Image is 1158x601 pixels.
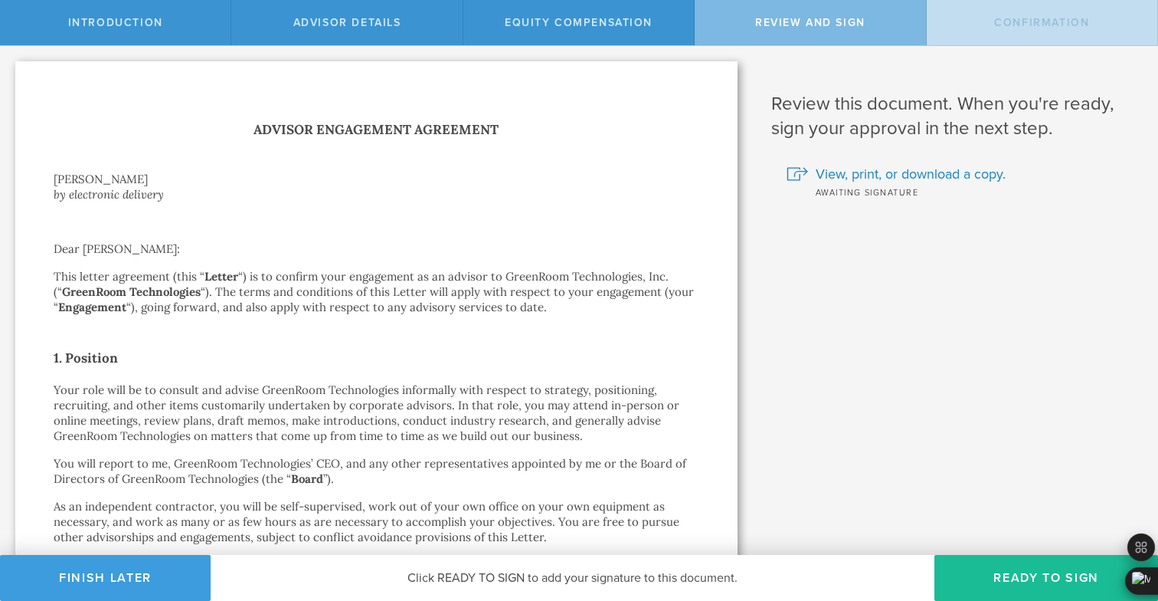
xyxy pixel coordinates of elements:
p: Dear [PERSON_NAME]: [54,241,699,257]
span: Introduction [68,16,163,29]
strong: Engagement [58,300,126,314]
h1: Advisor Engagement Agreement [54,119,699,141]
span: View, print, or download a copy. [816,164,1006,184]
span: Confirmation [994,16,1089,29]
span: Review and Sign [755,16,865,29]
div: Click READY TO SIGN to add your signature to this document. [211,555,934,601]
strong: Letter [204,269,238,284]
div: [PERSON_NAME] [54,172,699,187]
p: As an independent contractor, you will be self-supervised, work out of your own office on your ow... [54,499,699,545]
p: You will report to me, GreenRoom Technologies’ CEO, and any other representatives appointed by me... [54,456,699,487]
strong: GreenRoom Technologies [62,284,201,299]
strong: Board [291,471,323,486]
h1: Review this document. When you're ready, sign your approval in the next step. [771,92,1135,141]
p: Your role will be to consult and advise GreenRoom Technologies informally with respect to strateg... [54,383,699,444]
h2: 1. Position [54,346,699,370]
button: Ready to Sign [934,555,1158,601]
div: Awaiting signature [787,184,1135,199]
p: This letter agreement (this “ “) is to confirm your engagement as an advisor to GreenRoom Technol... [54,269,699,315]
i: by electronic delivery [54,187,164,202]
span: Equity Compensation [505,16,653,29]
span: Advisor Details [293,16,401,29]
